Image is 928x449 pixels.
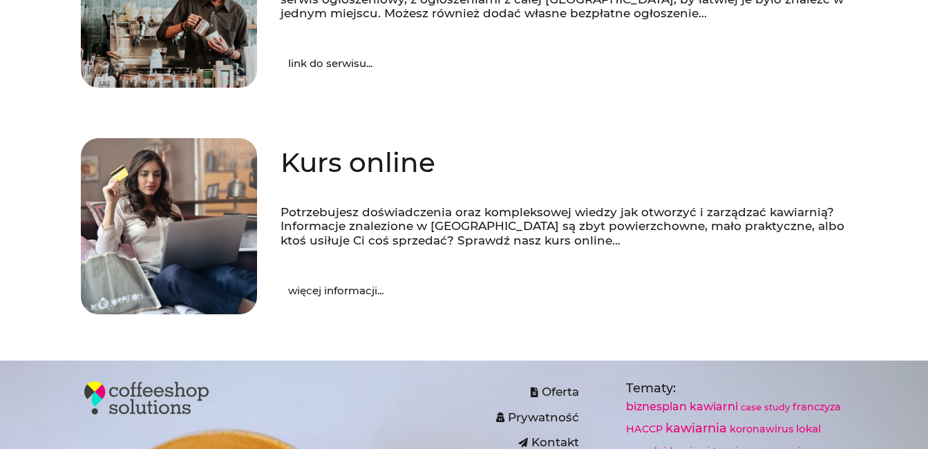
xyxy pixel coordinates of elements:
a: Prywatność [394,407,580,429]
span: więcej informacji... [288,285,383,296]
a: franczyza (2 elementy) [793,401,841,413]
img: kurs online [81,138,257,314]
a: case study (1 element) [741,401,790,412]
h2: Potrzebujesz doświadczenia oraz kompleksowej wiedzy jak otworzyć i zarządzać kawiarnią? Informacj... [281,205,847,247]
a: więcej informacji... [263,273,408,308]
a: HACCP (2 elementy) [626,423,663,435]
a: koronawirus (2 elementy) [730,423,793,435]
h2: Kurs online [281,145,847,180]
h5: Tematy: [626,381,841,397]
span: Oferta [538,381,579,403]
a: Oferta [394,381,580,403]
a: link do serwisu... [263,46,397,81]
span: link do serwisu... [288,58,372,68]
span: Prywatność [504,407,579,429]
a: biznesplan kawiarni (4 elementy) [626,399,738,413]
img: Coffeeshop Solutions [84,381,209,414]
a: lokal (3 elementy) [796,422,821,435]
a: kawiarnia (8 elementów) [665,421,727,436]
